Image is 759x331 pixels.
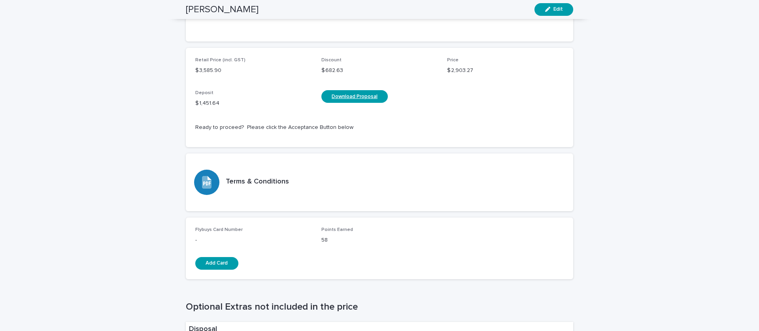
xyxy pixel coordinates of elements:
p: $ 1,451.64 [195,99,312,108]
p: $ 682.63 [321,66,438,75]
button: Add Card [195,257,238,270]
span: Retail Price (incl. GST) [195,58,245,62]
span: Download Proposal [332,93,378,100]
span: Deposit [195,91,213,95]
h2: [PERSON_NAME] [186,4,259,15]
a: Download Proposal [321,90,388,103]
span: Points Earned [321,227,353,232]
span: Add Card [206,259,228,268]
a: Terms & Conditions [186,153,573,211]
span: Edit [553,6,563,13]
h3: Terms & Conditions [226,178,289,186]
p: - [195,236,312,244]
button: Edit [534,3,573,16]
p: $ 2,903.27 [447,66,564,75]
span: Flybuys Card Number [195,227,243,232]
span: Discount [321,58,342,62]
p: Ready to proceed? Please click the Acceptance Button below [195,123,564,132]
p: $ 3,585.90 [195,66,312,75]
h1: Optional Extras not included in the price [186,301,573,313]
span: Price [447,58,459,62]
p: 58 [321,236,438,244]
